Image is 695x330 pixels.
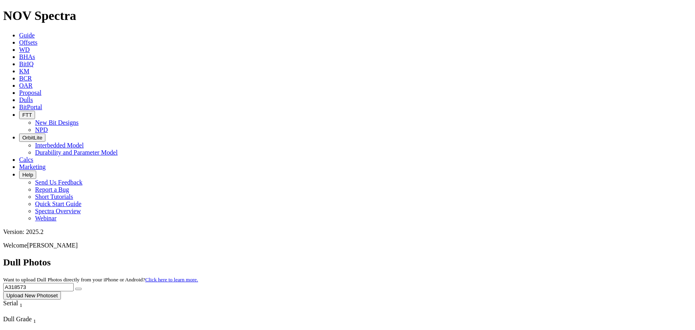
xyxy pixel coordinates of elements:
[19,61,33,67] a: BitIQ
[3,257,692,268] h2: Dull Photos
[145,277,198,283] a: Click here to learn more.
[22,172,33,178] span: Help
[35,126,48,133] a: NPD
[3,300,18,306] span: Serial
[35,179,82,186] a: Send Us Feedback
[19,163,46,170] a: Marketing
[19,46,30,53] a: WD
[35,186,69,193] a: Report a Bug
[35,200,81,207] a: Quick Start Guide
[19,111,35,119] button: FTT
[3,308,37,316] div: Column Menu
[19,68,29,75] a: KM
[3,228,692,236] div: Version: 2025.2
[19,134,45,142] button: OrbitLite
[19,75,32,82] a: BCR
[22,112,32,118] span: FTT
[35,149,118,156] a: Durability and Parameter Model
[3,8,692,23] h1: NOV Spectra
[27,242,78,249] span: [PERSON_NAME]
[19,39,37,46] a: Offsets
[35,215,57,222] a: Webinar
[3,283,74,291] input: Search Serial Number
[3,291,61,300] button: Upload New Photoset
[19,89,41,96] a: Proposal
[19,32,35,39] a: Guide
[33,316,36,322] span: Sort None
[19,104,42,110] a: BitPortal
[35,119,78,126] a: New Bit Designs
[22,135,42,141] span: OrbitLite
[19,96,33,103] a: Dulls
[35,142,84,149] a: Interbedded Model
[19,171,36,179] button: Help
[35,193,73,200] a: Short Tutorials
[33,318,36,324] sub: 1
[19,82,33,89] a: OAR
[3,316,32,322] span: Dull Grade
[20,300,22,306] span: Sort None
[19,156,33,163] a: Calcs
[20,302,22,308] sub: 1
[3,277,198,283] small: Want to upload Dull Photos directly from your iPhone or Android?
[3,316,59,324] div: Dull Grade Sort None
[3,242,692,249] p: Welcome
[19,53,35,60] a: BHAs
[35,208,81,214] a: Spectra Overview
[3,300,37,308] div: Serial Sort None
[3,300,37,316] div: Sort None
